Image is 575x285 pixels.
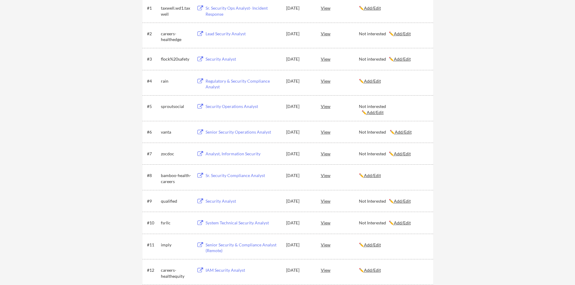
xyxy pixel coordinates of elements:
[359,103,428,115] div: Not interested ✏️
[321,239,359,250] div: View
[394,31,411,36] u: Add/Edit
[147,173,159,179] div: #8
[286,129,313,135] div: [DATE]
[206,220,280,226] div: System Technical Security Analyst
[394,151,411,156] u: Add/Edit
[147,151,159,157] div: #7
[206,5,280,17] div: Sr. Security Ops Analyst- Incident Response
[359,56,428,62] div: Not interested ✏️
[364,5,381,11] u: Add/Edit
[161,103,191,109] div: sproutsocial
[161,78,191,84] div: rain
[161,56,191,62] div: flock%20safety
[359,129,428,135] div: Not Interested ✏️
[286,198,313,204] div: [DATE]
[147,31,159,37] div: #2
[161,198,191,204] div: qualified
[364,242,381,247] u: Add/Edit
[147,129,159,135] div: #6
[147,267,159,273] div: #12
[321,217,359,228] div: View
[206,129,280,135] div: Senior Security Operations Analyst
[161,129,191,135] div: vanta
[359,78,428,84] div: ✏️
[359,242,428,248] div: ✏️
[161,151,191,157] div: zocdoc
[286,31,313,37] div: [DATE]
[364,173,381,178] u: Add/Edit
[286,56,313,62] div: [DATE]
[395,129,412,135] u: Add/Edit
[321,126,359,137] div: View
[321,264,359,275] div: View
[147,220,159,226] div: #10
[206,173,280,179] div: Sr. Security Compliance Analyst
[206,151,280,157] div: Analyst, Information Security
[394,198,411,204] u: Add/Edit
[359,173,428,179] div: ✏️
[359,198,428,204] div: Not Interested ✏️
[161,220,191,226] div: fsrllc
[367,110,384,115] u: Add/Edit
[206,31,280,37] div: Lead Security Analyst
[206,242,280,254] div: Senior Security & Compliance Analyst (Remote)
[321,75,359,86] div: View
[321,53,359,64] div: View
[364,78,381,84] u: Add/Edit
[286,78,313,84] div: [DATE]
[359,220,428,226] div: Not Interested ✏️
[206,78,280,90] div: Regulatory & Security Compliance Analyst
[359,151,428,157] div: Not Interested ✏️
[161,242,191,248] div: imply
[147,103,159,109] div: #5
[394,220,411,225] u: Add/Edit
[161,5,191,17] div: taxwell.wd1.taxwell
[147,56,159,62] div: #3
[206,198,280,204] div: Security Analyst
[161,267,191,279] div: careers-healthequity
[321,195,359,206] div: View
[286,242,313,248] div: [DATE]
[286,103,313,109] div: [DATE]
[321,170,359,181] div: View
[147,5,159,11] div: #1
[364,268,381,273] u: Add/Edit
[286,151,313,157] div: [DATE]
[147,78,159,84] div: #4
[286,267,313,273] div: [DATE]
[147,198,159,204] div: #9
[206,103,280,109] div: Security Operations Analyst
[286,220,313,226] div: [DATE]
[321,28,359,39] div: View
[359,5,428,11] div: ✏️
[321,148,359,159] div: View
[147,242,159,248] div: #11
[206,267,280,273] div: IAM Security Analyst
[321,101,359,112] div: View
[161,173,191,184] div: bamboo-health-careers
[206,56,280,62] div: Security Analyst
[286,173,313,179] div: [DATE]
[359,31,428,37] div: Not interested ✏️
[394,56,411,62] u: Add/Edit
[161,31,191,43] div: careers-healthedge
[321,2,359,13] div: View
[359,267,428,273] div: ✏️
[286,5,313,11] div: [DATE]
